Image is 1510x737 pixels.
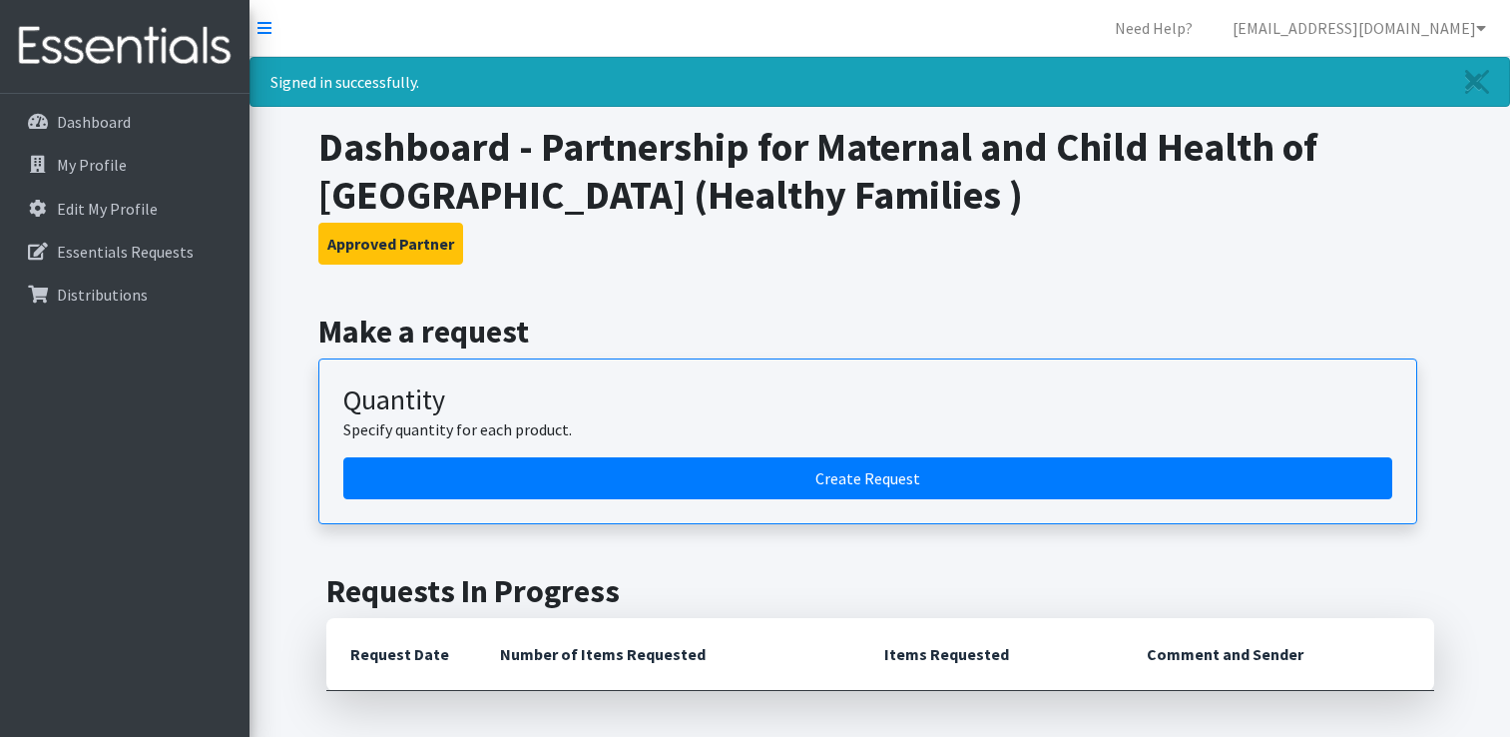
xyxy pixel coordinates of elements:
[250,57,1510,107] div: Signed in successfully.
[8,13,242,80] img: HumanEssentials
[8,275,242,315] a: Distributions
[57,199,158,219] p: Edit My Profile
[8,232,242,272] a: Essentials Requests
[8,189,242,229] a: Edit My Profile
[318,223,463,265] button: Approved Partner
[57,155,127,175] p: My Profile
[343,457,1392,499] a: Create a request by quantity
[1217,8,1502,48] a: [EMAIL_ADDRESS][DOMAIN_NAME]
[343,417,1392,441] p: Specify quantity for each product.
[326,618,476,691] th: Request Date
[318,313,1441,351] h2: Make a request
[326,572,1434,610] h2: Requests In Progress
[860,618,1123,691] th: Items Requested
[1123,618,1433,691] th: Comment and Sender
[57,112,131,132] p: Dashboard
[1099,8,1209,48] a: Need Help?
[8,102,242,142] a: Dashboard
[1445,58,1509,106] a: Close
[476,618,861,691] th: Number of Items Requested
[318,123,1441,219] h1: Dashboard - Partnership for Maternal and Child Health of [GEOGRAPHIC_DATA] (Healthy Families )
[8,145,242,185] a: My Profile
[57,285,148,305] p: Distributions
[57,242,194,262] p: Essentials Requests
[343,383,1392,417] h3: Quantity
